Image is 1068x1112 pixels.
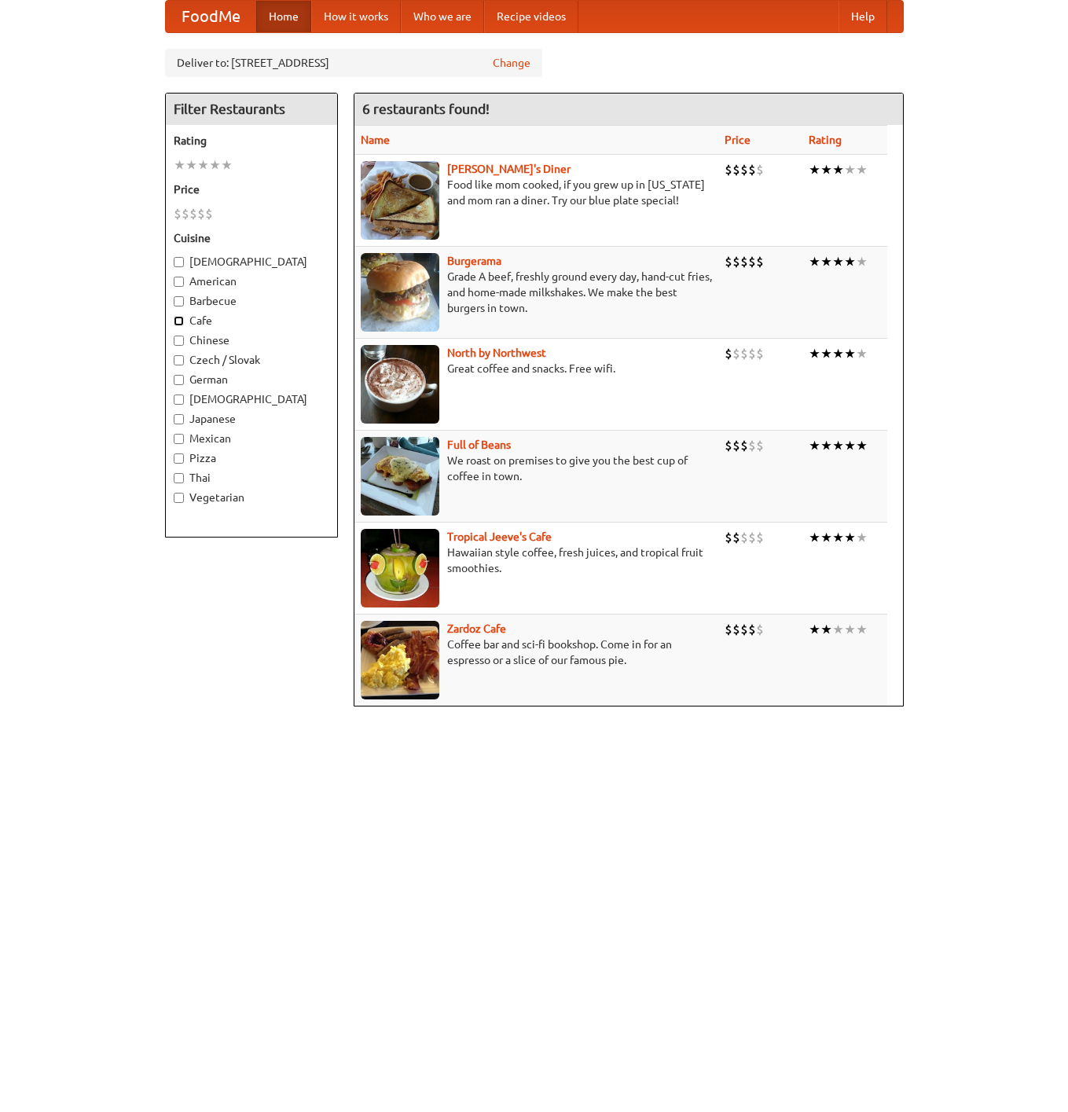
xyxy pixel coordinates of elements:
[809,134,842,146] a: Rating
[748,529,756,546] li: $
[174,453,184,464] input: Pizza
[740,161,748,178] li: $
[174,414,184,424] input: Japanese
[361,269,712,316] p: Grade A beef, freshly ground every day, hand-cut fries, and home-made milkshakes. We make the bes...
[725,621,732,638] li: $
[361,621,439,699] img: zardoz.jpg
[361,361,712,376] p: Great coffee and snacks. Free wifi.
[756,529,764,546] li: $
[809,621,820,638] li: ★
[820,161,832,178] li: ★
[820,253,832,270] li: ★
[725,253,732,270] li: $
[174,273,329,289] label: American
[832,529,844,546] li: ★
[740,621,748,638] li: $
[844,253,856,270] li: ★
[447,255,501,267] b: Burgerama
[844,437,856,454] li: ★
[748,621,756,638] li: $
[182,205,189,222] li: $
[401,1,484,32] a: Who we are
[740,437,748,454] li: $
[174,296,184,306] input: Barbecue
[174,293,329,309] label: Barbecue
[361,161,439,240] img: sallys.jpg
[447,347,546,359] a: North by Northwest
[756,345,764,362] li: $
[174,395,184,405] input: [DEMOGRAPHIC_DATA]
[174,470,329,486] label: Thai
[844,621,856,638] li: ★
[174,156,185,174] li: ★
[362,101,490,116] ng-pluralize: 6 restaurants found!
[740,529,748,546] li: $
[447,530,552,543] a: Tropical Jeeve's Cafe
[725,134,751,146] a: Price
[748,161,756,178] li: $
[174,431,329,446] label: Mexican
[820,437,832,454] li: ★
[166,1,256,32] a: FoodMe
[740,253,748,270] li: $
[809,437,820,454] li: ★
[174,257,184,267] input: [DEMOGRAPHIC_DATA]
[809,529,820,546] li: ★
[732,253,740,270] li: $
[165,49,542,77] div: Deliver to: [STREET_ADDRESS]
[361,177,712,208] p: Food like mom cooked, if you grew up in [US_STATE] and mom ran a diner. Try our blue plate special!
[732,345,740,362] li: $
[725,345,732,362] li: $
[484,1,578,32] a: Recipe videos
[856,529,868,546] li: ★
[844,529,856,546] li: ★
[209,156,221,174] li: ★
[311,1,401,32] a: How it works
[809,253,820,270] li: ★
[832,253,844,270] li: ★
[174,493,184,503] input: Vegetarian
[856,253,868,270] li: ★
[447,622,506,635] a: Zardoz Cafe
[361,637,712,668] p: Coffee bar and sci-fi bookshop. Come in for an espresso or a slice of our famous pie.
[361,545,712,576] p: Hawaiian style coffee, fresh juices, and tropical fruit smoothies.
[856,345,868,362] li: ★
[756,161,764,178] li: $
[174,375,184,385] input: German
[174,391,329,407] label: [DEMOGRAPHIC_DATA]
[732,621,740,638] li: $
[174,133,329,149] h5: Rating
[174,372,329,387] label: German
[447,163,571,175] a: [PERSON_NAME]'s Diner
[820,621,832,638] li: ★
[174,205,182,222] li: $
[256,1,311,32] a: Home
[493,55,530,71] a: Change
[221,156,233,174] li: ★
[197,205,205,222] li: $
[832,437,844,454] li: ★
[725,529,732,546] li: $
[174,336,184,346] input: Chinese
[174,332,329,348] label: Chinese
[361,134,390,146] a: Name
[725,437,732,454] li: $
[756,621,764,638] li: $
[361,253,439,332] img: burgerama.jpg
[174,490,329,505] label: Vegetarian
[756,437,764,454] li: $
[839,1,887,32] a: Help
[844,161,856,178] li: ★
[174,313,329,328] label: Cafe
[844,345,856,362] li: ★
[856,437,868,454] li: ★
[732,529,740,546] li: $
[748,253,756,270] li: $
[740,345,748,362] li: $
[174,450,329,466] label: Pizza
[820,345,832,362] li: ★
[809,345,820,362] li: ★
